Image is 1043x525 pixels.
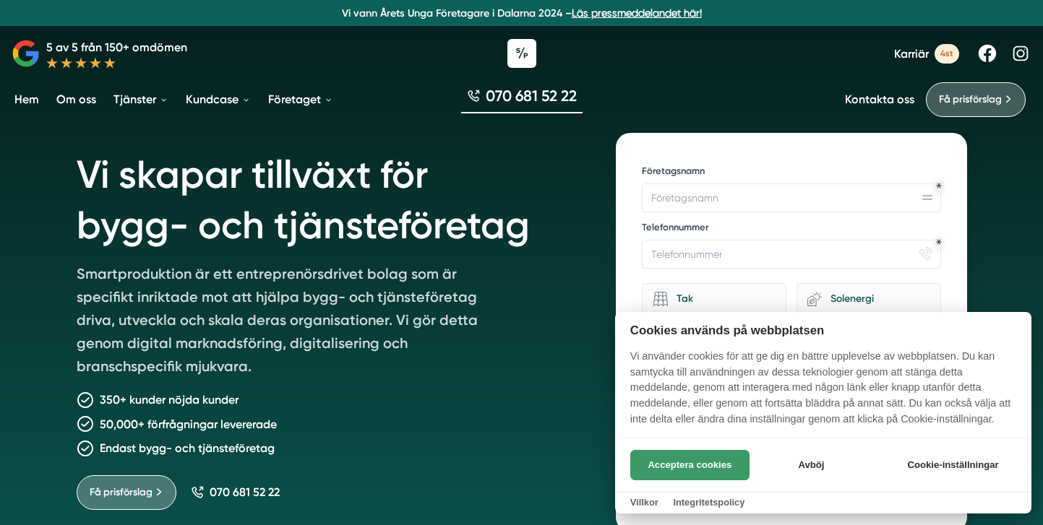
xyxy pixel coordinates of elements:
button: Cookie-inställningar [890,450,1016,480]
a: Integritetspolicy [673,497,744,508]
a: Villkor [630,497,658,508]
p: Vi använder cookies för att ge dig en bättre upplevelse av webbplatsen. Du kan samtycka till anvä... [615,349,1031,437]
button: Avböj [754,450,869,480]
button: Acceptera cookies [630,450,750,480]
h2: Cookies används på webbplatsen [615,324,1031,337]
